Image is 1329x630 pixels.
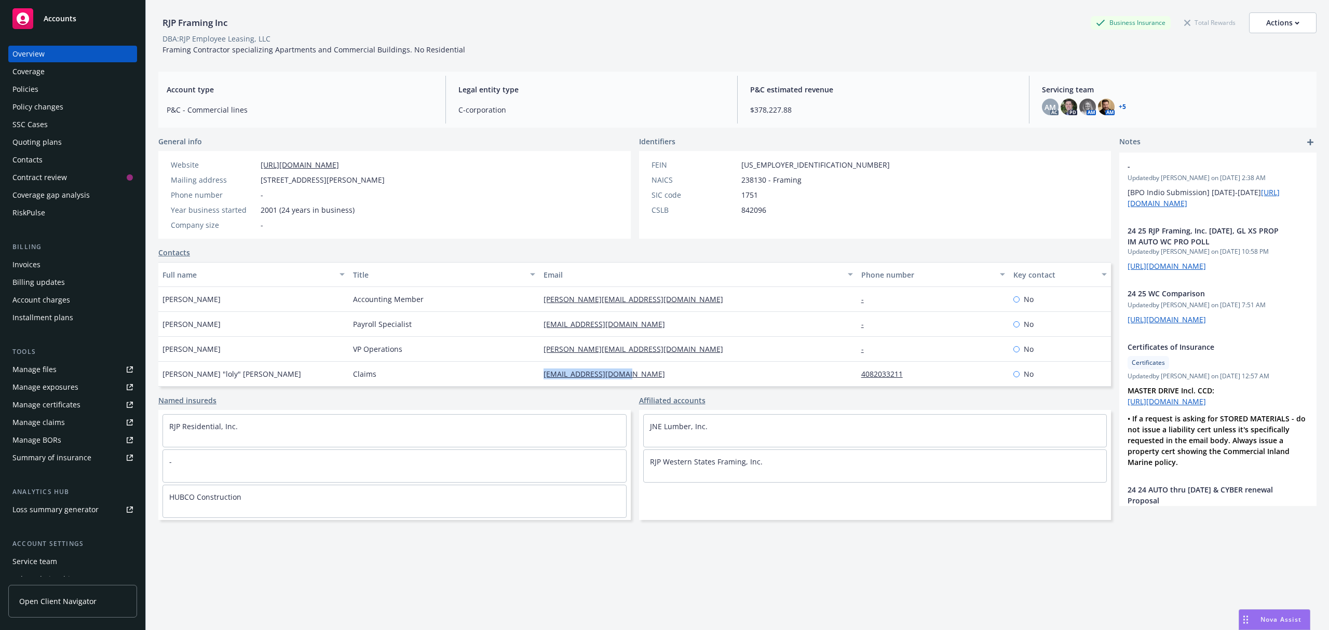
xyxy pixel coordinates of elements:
span: [PERSON_NAME] [162,319,221,330]
div: Analytics hub [8,487,137,497]
span: No [1024,368,1034,379]
button: Nova Assist [1239,609,1310,630]
a: Contacts [158,247,190,258]
span: [PERSON_NAME] "loly" [PERSON_NAME] [162,368,301,379]
span: 1751 [741,189,758,200]
div: Website [171,159,256,170]
div: Overview [12,46,45,62]
a: Accounts [8,4,137,33]
div: RJP Framing Inc [158,16,232,30]
span: [PERSON_NAME] [162,294,221,305]
span: - [1128,161,1281,172]
div: DBA: RJP Employee Leasing, LLC [162,33,270,44]
span: Identifiers [639,136,675,147]
div: SIC code [652,189,737,200]
span: Updated by [PERSON_NAME] on [DATE] 2:38 AM [1128,173,1308,183]
strong: • If a request is asking for STORED MATERIALS - do not issue a liability cert unless it's specifi... [1128,414,1308,467]
div: -Updatedby [PERSON_NAME] on [DATE] 2:38 AM[BPO Indio Submission] [DATE]-[DATE][URL][DOMAIN_NAME] [1119,153,1317,217]
span: No [1024,294,1034,305]
div: Invoices [12,256,40,273]
div: Installment plans [12,309,73,326]
a: - [861,319,872,329]
span: Certificates [1132,358,1165,367]
a: [PERSON_NAME][EMAIL_ADDRESS][DOMAIN_NAME] [544,294,731,304]
a: - [169,457,172,467]
span: Manage exposures [8,379,137,395]
div: FEIN [652,159,737,170]
div: Manage BORs [12,432,61,448]
span: Nova Assist [1260,615,1301,624]
span: 24 25 RJP Framing, Inc. [DATE], GL XS PROP IM AUTO WC PRO POLL [1128,225,1281,247]
div: RiskPulse [12,204,45,221]
div: Phone number [171,189,256,200]
div: 24 25 RJP Framing, Inc. [DATE], GL XS PROP IM AUTO WC PRO POLLUpdatedby [PERSON_NAME] on [DATE] 1... [1119,217,1317,280]
img: photo [1098,99,1115,115]
span: AM [1045,102,1056,113]
a: add [1304,136,1317,148]
a: [EMAIL_ADDRESS][DOMAIN_NAME] [544,319,673,329]
button: Title [349,262,539,287]
div: Policies [12,81,38,98]
a: Manage BORs [8,432,137,448]
span: Updated by [PERSON_NAME] on [DATE] 12:57 AM [1128,372,1308,381]
a: Loss summary generator [8,501,137,518]
a: RJP Residential, Inc. [169,421,238,431]
span: General info [158,136,202,147]
span: VP Operations [353,344,402,354]
a: RiskPulse [8,204,137,221]
div: Year business started [171,204,256,215]
span: Notes [1119,136,1141,148]
div: Manage files [12,361,57,378]
button: Email [539,262,857,287]
a: Named insureds [158,395,216,406]
a: [URL][DOMAIN_NAME] [1128,314,1206,324]
a: Manage files [8,361,137,378]
span: Framing Contractor specializing Apartments and Commercial Buildings. No Residential [162,45,465,54]
a: Manage certificates [8,396,137,413]
a: Account charges [8,292,137,308]
span: [US_EMPLOYER_IDENTIFICATION_NUMBER] [741,159,890,170]
a: Sales relationships [8,571,137,587]
span: P&C - Commercial lines [167,104,433,115]
div: Account charges [12,292,70,308]
div: CSLB [652,204,737,215]
span: No [1024,319,1034,330]
span: Account type [167,84,433,95]
a: Billing updates [8,274,137,291]
a: Overview [8,46,137,62]
a: [URL][DOMAIN_NAME] [1128,261,1206,271]
a: Invoices [8,256,137,273]
div: Coverage [12,63,45,80]
div: Contacts [12,152,43,168]
span: Legal entity type [458,84,725,95]
div: Actions [1266,13,1299,33]
button: Actions [1249,12,1317,33]
a: HUBCO Construction [169,492,241,502]
span: 24 24 AUTO thru [DATE] & CYBER renewal Proposal [1128,484,1281,506]
div: Phone number [861,269,994,280]
button: Key contact [1009,262,1111,287]
div: Full name [162,269,333,280]
div: 24 24 AUTO thru [DATE] & CYBER renewal ProposalUpdatedby [PERSON_NAME] on [DATE] 6:13 AM[URL][DOM... [1119,476,1317,539]
div: Billing [8,242,137,252]
a: Manage claims [8,414,137,431]
div: Business Insurance [1091,16,1171,29]
span: Accounts [44,15,76,23]
a: +5 [1119,104,1126,110]
a: [EMAIL_ADDRESS][DOMAIN_NAME] [544,369,673,379]
a: SSC Cases [8,116,137,133]
div: Company size [171,220,256,230]
div: Title [353,269,524,280]
div: Mailing address [171,174,256,185]
div: Service team [12,553,57,570]
div: Tools [8,347,137,357]
a: [PERSON_NAME][EMAIL_ADDRESS][DOMAIN_NAME] [544,344,731,354]
button: Full name [158,262,349,287]
div: SSC Cases [12,116,48,133]
div: Account settings [8,539,137,549]
div: Sales relationships [12,571,78,587]
a: Quoting plans [8,134,137,150]
span: - [261,220,263,230]
a: Policy changes [8,99,137,115]
div: Policy changes [12,99,63,115]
